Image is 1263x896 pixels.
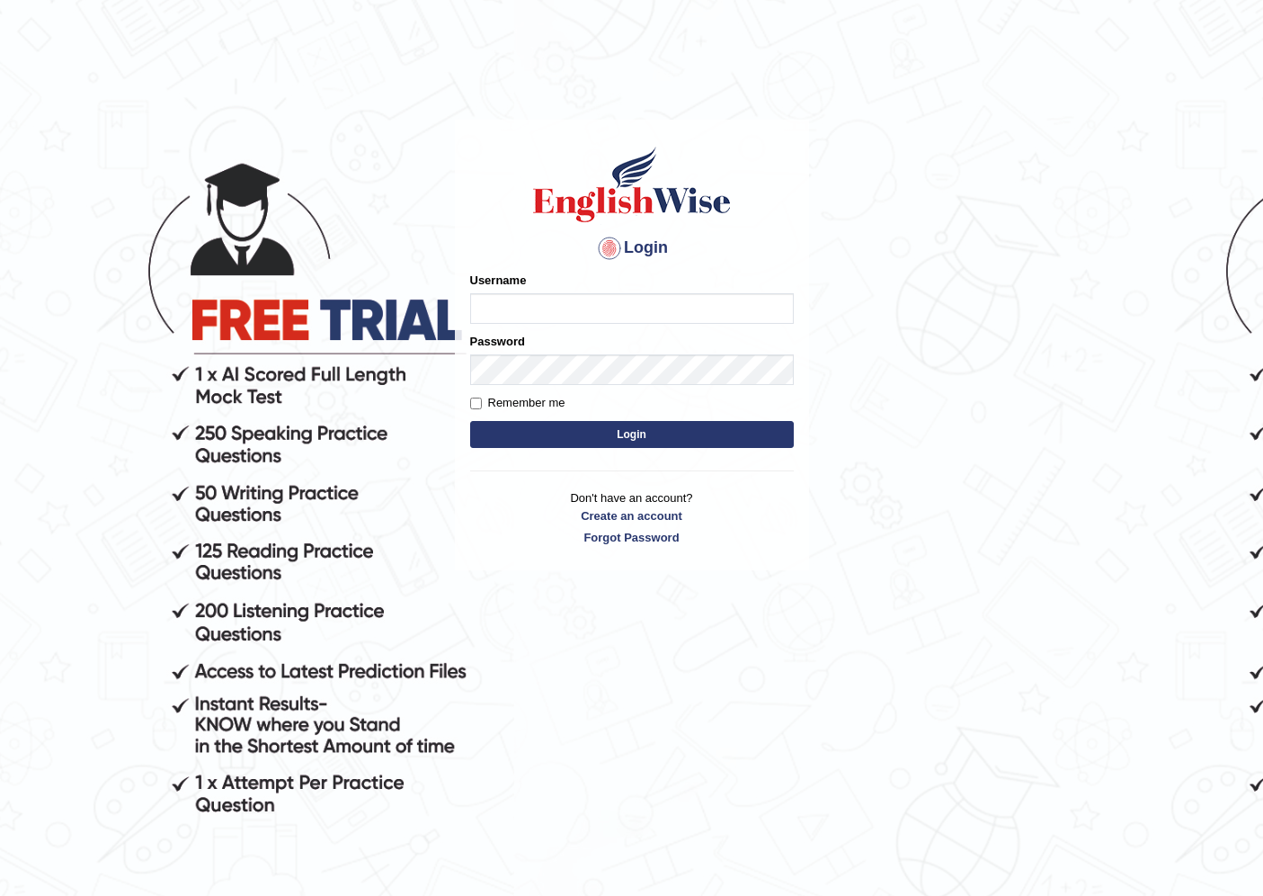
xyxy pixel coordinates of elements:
[470,529,794,546] a: Forgot Password
[529,144,734,225] img: Logo of English Wise sign in for intelligent practice with AI
[470,507,794,524] a: Create an account
[470,398,482,409] input: Remember me
[470,234,794,263] h4: Login
[470,272,527,289] label: Username
[470,489,794,545] p: Don't have an account?
[470,421,794,448] button: Login
[470,394,565,412] label: Remember me
[470,333,525,350] label: Password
